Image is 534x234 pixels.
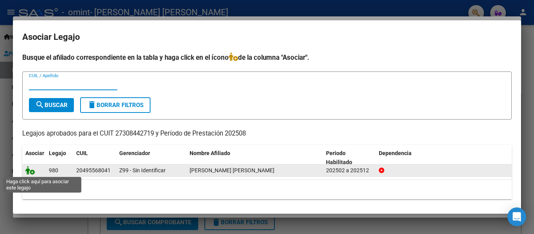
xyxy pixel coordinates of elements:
[22,145,46,171] datatable-header-cell: Asociar
[22,52,512,63] h4: Busque el afiliado correspondiente en la tabla y haga click en el ícono de la columna "Asociar".
[35,100,45,109] mat-icon: search
[22,129,512,139] p: Legajos aprobados para el CUIT 27308442719 y Período de Prestación 202508
[29,98,74,112] button: Buscar
[80,97,151,113] button: Borrar Filtros
[87,100,97,109] mat-icon: delete
[76,166,111,175] div: 20495568041
[22,30,512,45] h2: Asociar Legajo
[186,145,323,171] datatable-header-cell: Nombre Afiliado
[190,150,230,156] span: Nombre Afiliado
[87,102,143,109] span: Borrar Filtros
[49,167,58,173] span: 980
[326,150,352,165] span: Periodo Habilitado
[119,150,150,156] span: Gerenciador
[46,145,73,171] datatable-header-cell: Legajo
[35,102,68,109] span: Buscar
[323,145,376,171] datatable-header-cell: Periodo Habilitado
[76,150,88,156] span: CUIL
[507,207,526,226] div: Open Intercom Messenger
[116,145,186,171] datatable-header-cell: Gerenciador
[73,145,116,171] datatable-header-cell: CUIL
[119,167,166,173] span: Z99 - Sin Identificar
[25,150,44,156] span: Asociar
[379,150,412,156] span: Dependencia
[326,166,373,175] div: 202502 a 202512
[376,145,512,171] datatable-header-cell: Dependencia
[22,180,512,199] div: 1 registros
[190,167,274,173] span: BAREA BANCALARI LAUTARO BENJAMIN
[49,150,66,156] span: Legajo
